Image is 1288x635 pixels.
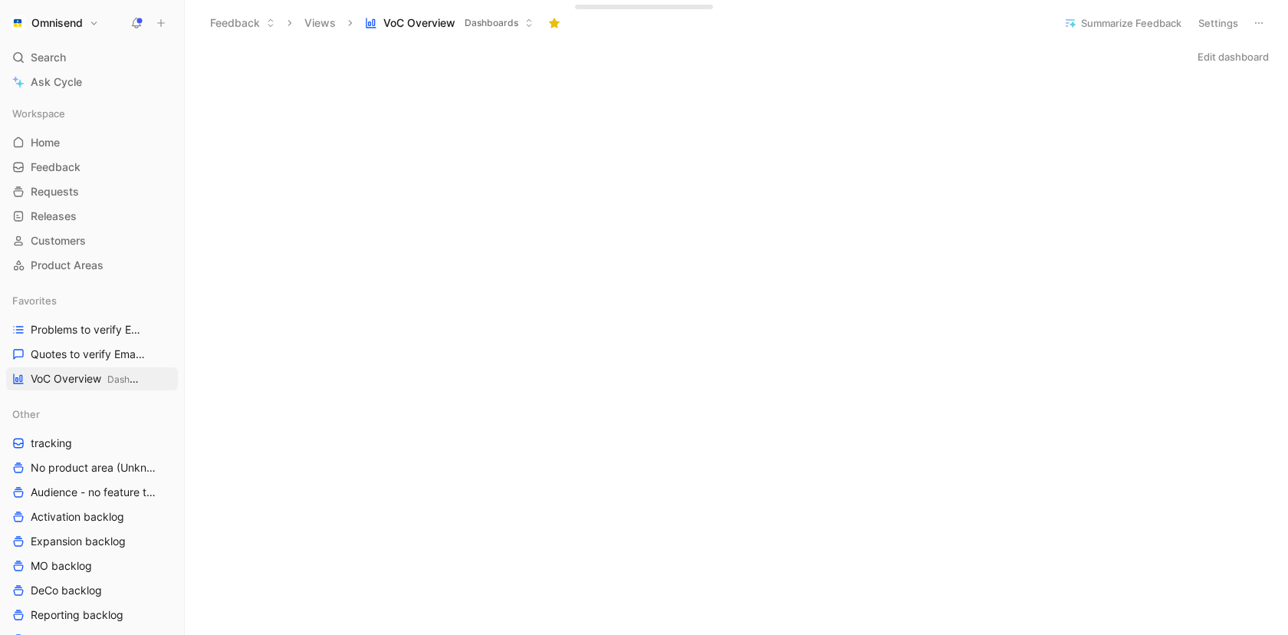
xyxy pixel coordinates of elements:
[465,15,518,31] span: Dashboards
[383,15,455,31] span: VoC Overview
[6,289,178,312] div: Favorites
[31,258,103,273] span: Product Areas
[6,180,178,203] a: Requests
[31,233,86,248] span: Customers
[31,184,79,199] span: Requests
[6,554,178,577] a: MO backlog
[6,229,178,252] a: Customers
[6,131,178,154] a: Home
[31,583,102,598] span: DeCo backlog
[6,254,178,277] a: Product Areas
[297,12,343,35] button: Views
[31,73,82,91] span: Ask Cycle
[1191,46,1276,67] button: Edit dashboard
[6,432,178,455] a: tracking
[6,343,178,366] a: Quotes to verify Email builder
[12,293,57,308] span: Favorites
[6,579,178,602] a: DeCo backlog
[6,505,178,528] a: Activation backlog
[1191,12,1245,34] button: Settings
[31,160,80,175] span: Feedback
[203,12,282,35] button: Feedback
[6,604,178,627] a: Reporting backlog
[6,12,103,34] button: OmnisendOmnisend
[31,322,147,337] span: Problems to verify Email Builder
[31,135,60,150] span: Home
[6,530,178,553] a: Expansion backlog
[31,209,77,224] span: Releases
[12,406,40,422] span: Other
[31,607,123,623] span: Reporting backlog
[6,403,178,426] div: Other
[31,485,156,500] span: Audience - no feature tag
[31,436,72,451] span: tracking
[1057,12,1188,34] button: Summarize Feedback
[6,481,178,504] a: Audience - no feature tag
[31,16,83,30] h1: Omnisend
[31,558,92,574] span: MO backlog
[6,456,178,479] a: No product area (Unknowns)
[358,12,540,35] button: VoC OverviewDashboards
[31,509,124,525] span: Activation backlog
[107,373,159,385] span: Dashboards
[6,46,178,69] div: Search
[31,347,146,362] span: Quotes to verify Email builder
[6,156,178,179] a: Feedback
[6,318,178,341] a: Problems to verify Email Builder
[12,106,65,121] span: Workspace
[31,460,158,475] span: No product area (Unknowns)
[6,71,178,94] a: Ask Cycle
[31,371,143,387] span: VoC Overview
[6,205,178,228] a: Releases
[6,367,178,390] a: VoC OverviewDashboards
[31,48,66,67] span: Search
[10,15,25,31] img: Omnisend
[31,534,126,549] span: Expansion backlog
[6,102,178,125] div: Workspace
